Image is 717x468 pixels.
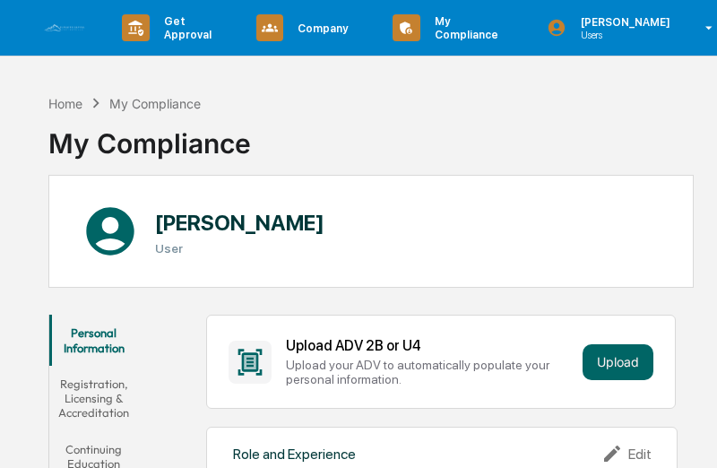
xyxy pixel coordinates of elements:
[601,443,652,464] div: Edit
[420,14,507,41] p: My Compliance
[155,210,324,236] h1: [PERSON_NAME]
[48,113,251,160] div: My Compliance
[43,23,86,33] img: logo
[286,337,575,354] div: Upload ADV 2B or U4
[566,15,679,29] p: [PERSON_NAME]
[233,446,356,463] div: Role and Experience
[286,358,575,386] div: Upload your ADV to automatically populate your personal information.
[150,14,220,41] p: Get Approval
[49,315,139,366] button: Personal Information
[583,344,653,380] button: Upload
[155,241,324,256] h3: User
[283,22,357,35] p: Company
[49,366,139,431] button: Registration, Licensing & Accreditation
[566,29,679,41] p: Users
[48,96,82,111] div: Home
[109,96,201,111] div: My Compliance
